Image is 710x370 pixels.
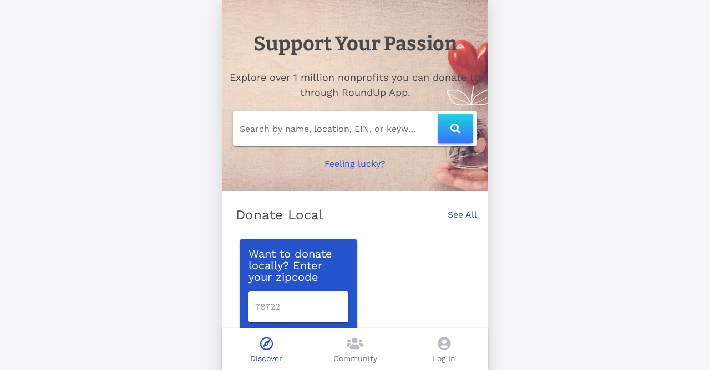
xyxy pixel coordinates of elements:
[250,353,282,364] p: Discover
[255,298,342,316] input: 78722
[324,157,386,171] p: Feeling lucky?
[236,206,323,224] p: Donate Local
[433,353,455,364] p: Log In
[448,208,477,233] a: See All
[229,70,481,100] h2: Explore over 1 million nonprofits you can donate to through RoundUp App.
[253,29,457,59] h1: Support Your Passion
[248,248,348,282] p: Want to donate locally? Enter your zipcode
[333,353,377,364] p: Community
